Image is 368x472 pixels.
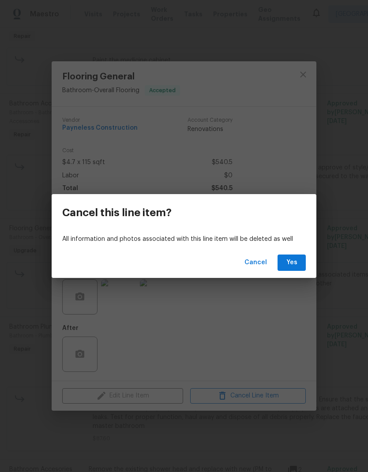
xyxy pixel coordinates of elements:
[278,255,306,271] button: Yes
[62,235,306,244] p: All information and photos associated with this line item will be deleted as well
[241,255,270,271] button: Cancel
[244,257,267,268] span: Cancel
[62,206,172,219] h3: Cancel this line item?
[285,257,299,268] span: Yes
